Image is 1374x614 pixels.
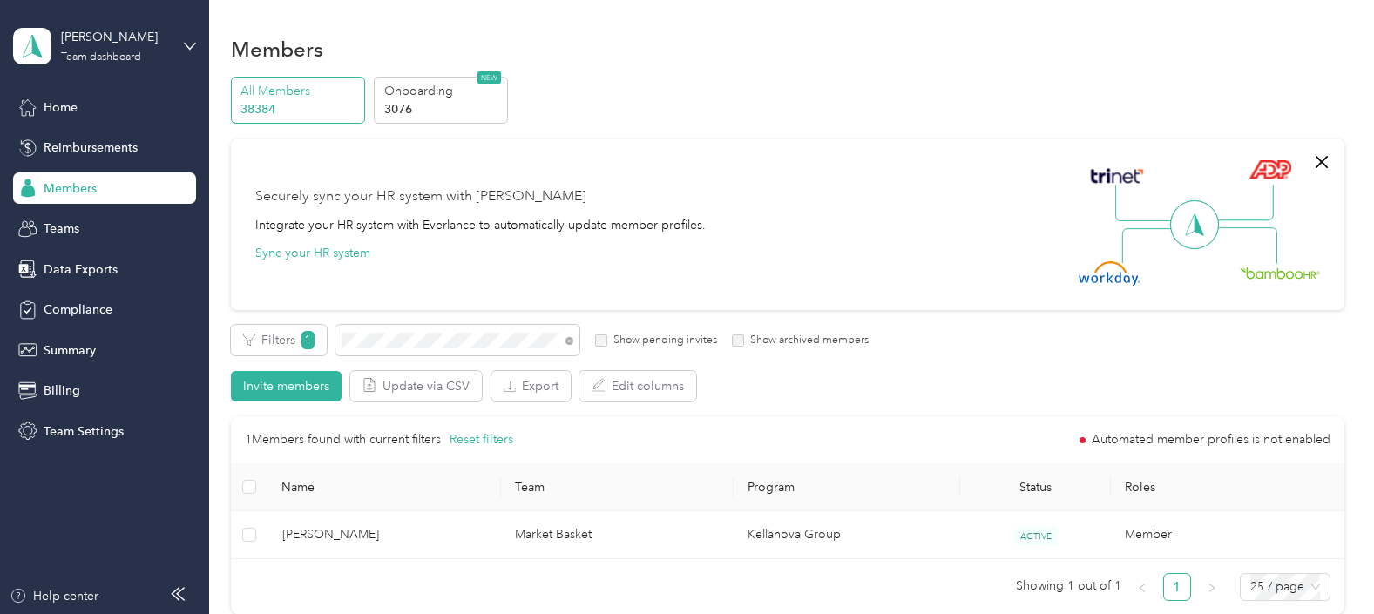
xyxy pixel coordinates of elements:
a: 1 [1164,574,1190,600]
label: Show pending invites [607,333,717,348]
td: Market Basket [501,511,734,559]
span: Data Exports [44,260,118,279]
button: Filters1 [231,325,327,355]
span: Automated member profiles is not enabled [1092,434,1330,446]
div: Team dashboard [61,52,141,63]
img: Trinet [1086,164,1147,188]
span: Reimbursements [44,138,138,157]
img: Line Right Up [1213,185,1274,221]
td: Nicole Altman [268,511,501,559]
p: 3076 [384,100,503,118]
li: Previous Page [1128,573,1156,601]
p: 38384 [240,100,359,118]
span: Billing [44,381,80,400]
span: 1 [301,331,315,349]
button: Help center [10,587,98,605]
td: Kellanova Group [734,511,960,559]
button: Update via CSV [350,371,482,401]
button: right [1198,573,1226,601]
img: BambooHR [1240,267,1320,279]
span: Members [44,179,97,198]
span: Showing 1 out of 1 [1016,573,1121,599]
img: ADP [1249,159,1291,179]
p: All Members [240,82,359,100]
p: Onboarding [384,82,503,100]
iframe: Everlance-gr Chat Button Frame [1276,516,1374,614]
button: Export [491,371,571,401]
img: Line Left Down [1121,227,1182,263]
p: 1 Members found with current filters [245,430,441,449]
span: Name [281,480,486,495]
button: Invite members [231,371,342,401]
th: Program [734,463,960,511]
span: 25 / page [1250,574,1320,600]
button: left [1128,573,1156,601]
button: Sync your HR system [255,244,370,262]
span: NEW [477,71,501,84]
h1: Members [231,40,323,58]
th: Name [267,463,500,511]
span: [PERSON_NAME] [282,525,487,544]
div: Page Size [1240,573,1330,601]
div: Integrate your HR system with Everlance to automatically update member profiles. [255,216,706,234]
th: Status [960,463,1112,511]
span: right [1207,583,1217,593]
td: Member [1111,511,1344,559]
span: Team Settings [44,422,124,441]
button: Edit columns [579,371,696,401]
div: Securely sync your HR system with [PERSON_NAME] [255,186,586,207]
span: Summary [44,341,96,360]
span: ACTIVE [1014,527,1058,545]
img: Line Left Up [1115,185,1176,222]
img: Line Right Down [1216,227,1277,265]
span: Compliance [44,300,112,319]
img: Workday [1079,261,1140,286]
th: Team [501,463,734,511]
span: Teams [44,219,79,238]
li: 1 [1163,573,1191,601]
span: left [1137,583,1147,593]
div: [PERSON_NAME] [61,28,170,46]
span: Home [44,98,78,117]
label: Show archived members [744,333,869,348]
li: Next Page [1198,573,1226,601]
th: Roles [1111,463,1344,511]
button: Reset filters [450,430,513,449]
